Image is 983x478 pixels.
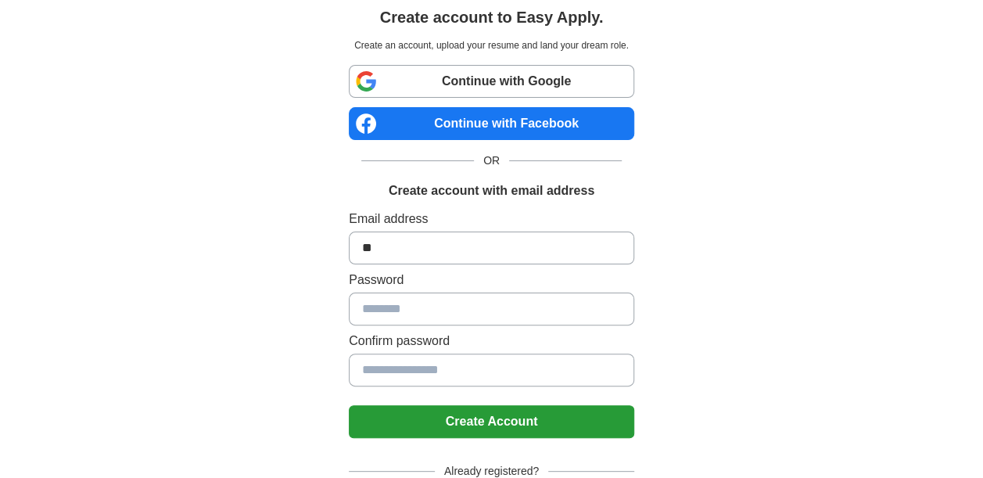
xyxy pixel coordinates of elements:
label: Confirm password [349,332,634,350]
label: Password [349,271,634,289]
span: OR [474,153,509,169]
a: Continue with Facebook [349,107,634,140]
h1: Create account with email address [389,181,594,200]
label: Email address [349,210,634,228]
a: Continue with Google [349,65,634,98]
p: Create an account, upload your resume and land your dream role. [352,38,631,52]
button: Create Account [349,405,634,438]
h1: Create account to Easy Apply. [380,5,604,29]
